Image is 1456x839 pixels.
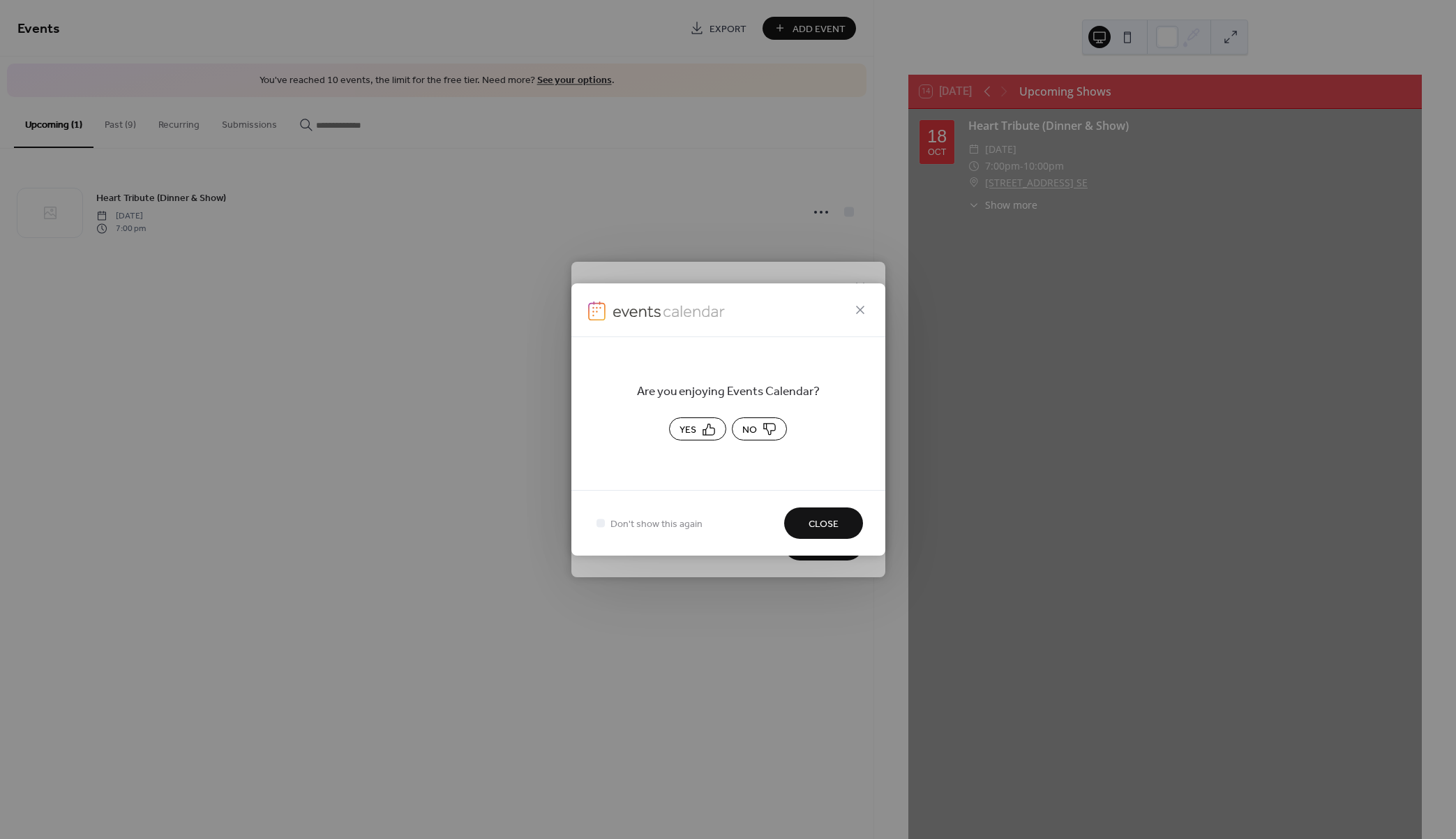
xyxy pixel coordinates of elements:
button: No [732,417,787,440]
span: Don't show this again [610,517,703,532]
span: Are you enjoying Events Calendar? [594,383,863,402]
span: Close [809,517,839,532]
button: Yes [669,417,726,440]
img: logo-icon [613,302,726,321]
span: Yes [680,423,696,438]
span: No [742,423,757,438]
button: Close [784,507,863,539]
img: logo-icon [588,302,606,321]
